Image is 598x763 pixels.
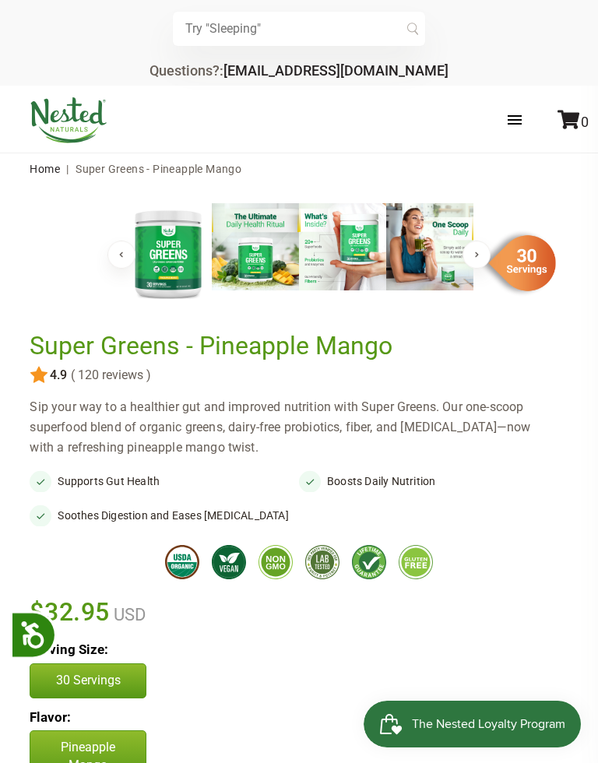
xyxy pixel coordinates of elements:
img: lifetimeguarantee [352,545,386,579]
span: 4.9 [48,368,67,382]
img: Super Greens - Pineapple Mango [299,203,386,290]
input: Try "Sleeping" [173,12,425,46]
img: star.svg [30,366,48,385]
img: sg-servings-30.png [478,230,556,297]
a: [EMAIL_ADDRESS][DOMAIN_NAME] [223,62,448,79]
a: Home [30,163,60,175]
img: gmofree [259,545,293,579]
span: Super Greens - Pineapple Mango [76,163,241,175]
a: 0 [558,114,589,130]
img: Super Greens - Pineapple Mango [125,203,212,304]
b: Flavor: [30,709,71,725]
img: Super Greens - Pineapple Mango [212,203,299,290]
span: ( 120 reviews ) [67,368,151,382]
p: 30 Servings [46,672,130,689]
li: Boosts Daily Nutrition [299,470,568,492]
span: 0 [581,114,589,130]
li: Supports Gut Health [30,470,299,492]
button: Previous [107,241,135,269]
h1: Super Greens - Pineapple Mango [30,332,560,360]
button: Next [463,241,491,269]
img: glutenfree [399,545,433,579]
div: Sip your way to a healthier gut and improved nutrition with Super Greens. Our one-scoop superfood... [30,397,568,458]
img: Nested Naturals [30,97,107,143]
nav: breadcrumbs [30,153,568,185]
img: thirdpartytested [305,545,339,579]
button: 30 Servings [30,663,146,698]
img: usdaorganic [165,545,199,579]
li: Soothes Digestion and Eases [MEDICAL_DATA] [30,505,299,526]
span: USD [110,605,146,624]
iframe: Button to open loyalty program pop-up [364,701,582,747]
img: vegan [212,545,246,579]
div: Questions?: [149,64,448,78]
span: | [62,163,72,175]
img: Super Greens - Pineapple Mango [386,203,473,290]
